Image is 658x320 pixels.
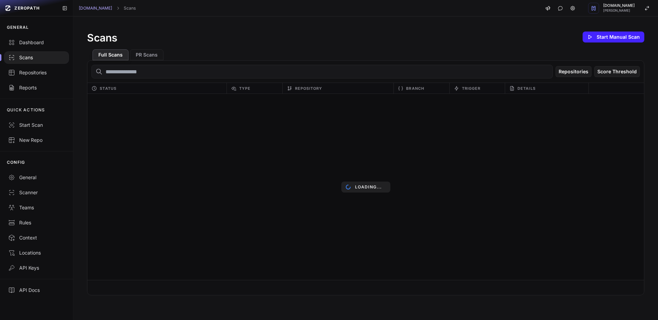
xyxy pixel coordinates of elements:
div: Teams [8,204,65,211]
div: API Docs [8,287,65,294]
div: Start Scan [8,122,65,128]
span: ZEROPATH [14,5,40,11]
span: Details [517,84,536,93]
button: Score Threshold [594,66,640,77]
span: Type [239,84,251,93]
span: Trigger [462,84,481,93]
svg: chevron right, [115,6,120,11]
p: GENERAL [7,25,29,30]
div: Reports [8,84,65,91]
div: Dashboard [8,39,65,46]
h1: Scans [87,32,117,44]
span: Branch [406,84,424,93]
div: Scanner [8,189,65,196]
a: ZEROPATH [3,3,57,14]
p: QUICK ACTIONS [7,107,45,113]
button: Full Scans [93,49,129,60]
button: Repositories [556,66,592,77]
p: CONFIG [7,160,25,165]
span: Repository [295,84,322,93]
div: Repositories [8,69,65,76]
button: Start Manual Scan [583,32,644,42]
span: [DOMAIN_NAME] [603,4,635,8]
p: Loading... [355,184,382,190]
div: New Repo [8,137,65,144]
span: Status [100,84,117,93]
div: General [8,174,65,181]
button: PR Scans [130,49,163,60]
div: Scans [8,54,65,61]
div: API Keys [8,264,65,271]
a: [DOMAIN_NAME] [79,5,112,11]
span: [PERSON_NAME] [603,9,635,12]
a: Scans [124,5,136,11]
div: Rules [8,219,65,226]
div: Context [8,234,65,241]
nav: breadcrumb [79,5,136,11]
div: Locations [8,249,65,256]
